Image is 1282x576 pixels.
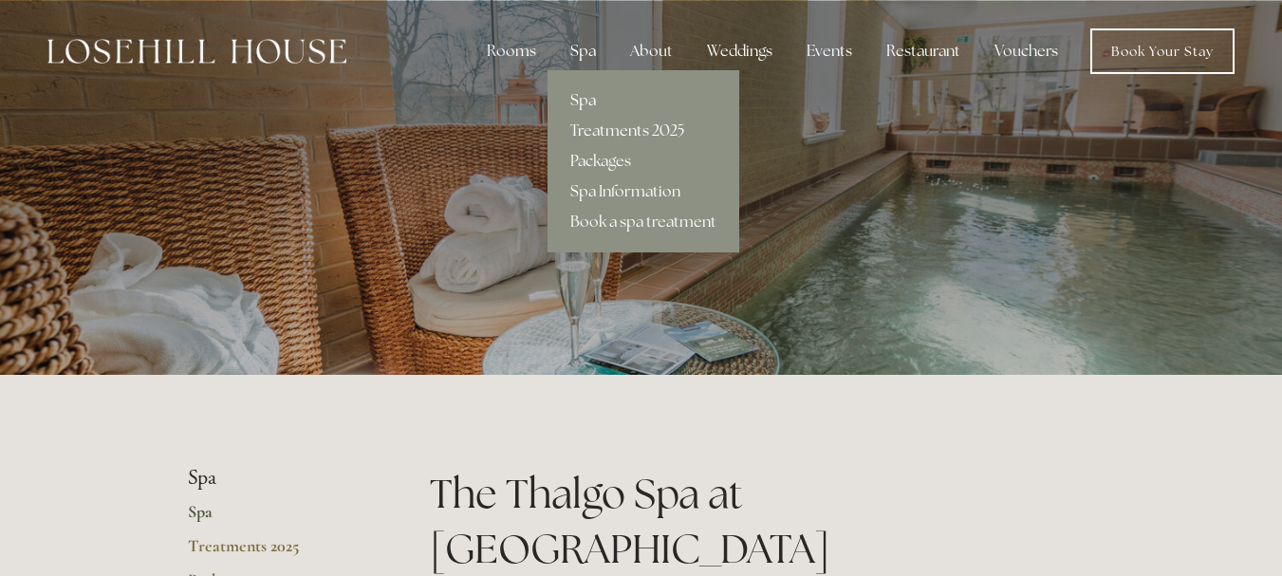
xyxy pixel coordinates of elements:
[979,32,1073,70] a: Vouchers
[472,32,551,70] div: Rooms
[1090,28,1235,74] a: Book Your Stay
[548,177,739,207] a: Spa Information
[555,32,611,70] div: Spa
[548,85,739,116] a: Spa
[692,32,788,70] div: Weddings
[47,39,346,64] img: Losehill House
[548,116,739,146] a: Treatments 2025
[188,501,369,535] a: Spa
[188,466,369,491] li: Spa
[548,207,739,237] a: Book a spa treatment
[791,32,867,70] div: Events
[188,535,369,569] a: Treatments 2025
[615,32,688,70] div: About
[871,32,975,70] div: Restaurant
[548,146,739,177] a: Packages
